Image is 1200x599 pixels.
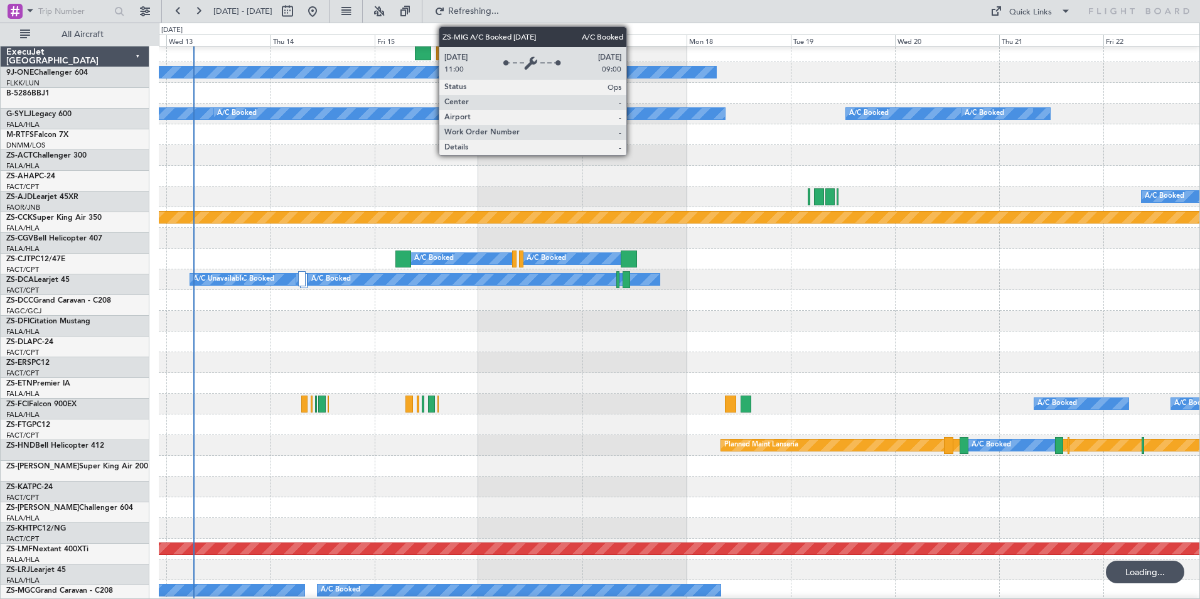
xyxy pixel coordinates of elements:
a: FACT/CPT [6,286,39,295]
span: ZS-DLA [6,338,33,346]
a: FALA/HLA [6,514,40,523]
a: ZS-MGCGrand Caravan - C208 [6,587,113,595]
a: FALA/HLA [6,576,40,585]
div: A/C Booked [1037,394,1077,413]
a: ZS-DCALearjet 45 [6,276,70,284]
a: FALA/HLA [6,244,40,254]
div: Thu 14 [271,35,375,46]
span: ZS-HND [6,442,35,450]
a: FALA/HLA [6,161,40,171]
a: ZS-DCCGrand Caravan - C208 [6,297,111,305]
div: A/C Booked [217,104,257,123]
span: ZS-LMF [6,546,33,553]
a: FACT/CPT [6,534,39,544]
a: ZS-KHTPC12/NG [6,525,66,532]
a: FALA/HLA [6,327,40,337]
a: ZS-AJDLearjet 45XR [6,193,78,201]
div: A/C Booked [965,104,1004,123]
span: ZS-ERS [6,359,31,367]
div: Wed 13 [166,35,271,46]
a: ZS-LMFNextant 400XTi [6,546,88,553]
a: FACT/CPT [6,369,39,378]
a: DNMM/LOS [6,141,45,150]
a: ZS-CCKSuper King Air 350 [6,214,102,222]
a: FAGC/GCJ [6,306,41,316]
span: ZS-DCC [6,297,33,305]
div: [DATE] [161,25,183,36]
span: 9J-ONE [6,69,34,77]
div: Planned Maint Lanseria [724,436,798,455]
a: ZS-FCIFalcon 900EX [6,401,77,408]
a: FACT/CPT [6,348,39,357]
span: ZS-MGC [6,587,35,595]
button: Refreshing... [429,1,504,21]
div: Wed 20 [895,35,999,46]
span: B-5286 [6,90,31,97]
span: ZS-AHA [6,173,35,180]
span: G-SYLJ [6,111,31,118]
div: A/C Booked [849,104,889,123]
a: FLKK/LUN [6,78,40,88]
span: M-RTFS [6,131,34,139]
a: ZS-ETNPremier IA [6,380,70,387]
button: Quick Links [984,1,1077,21]
div: Sat 16 [478,35,582,46]
a: ZS-DLAPC-24 [6,338,53,346]
a: FACT/CPT [6,182,39,192]
span: ZS-LRJ [6,566,30,574]
a: ZS-HNDBell Helicopter 412 [6,442,104,450]
span: ZS-FTG [6,421,32,429]
span: ZS-ACT [6,152,33,159]
div: Sun 17 [582,35,687,46]
div: A/C Booked [311,270,351,289]
a: FACT/CPT [6,265,39,274]
div: Loading... [1106,561,1184,583]
input: Trip Number [38,2,110,21]
a: FALA/HLA [6,389,40,399]
div: A/C Booked [527,249,566,268]
span: ZS-CJT [6,256,31,263]
span: ZS-DFI [6,318,29,325]
div: Thu 21 [999,35,1103,46]
a: FACT/CPT [6,493,39,502]
span: ZS-ETN [6,380,33,387]
a: ZS-CJTPC12/47E [6,256,65,263]
div: A/C Booked [235,270,274,289]
a: FALA/HLA [6,224,40,233]
div: A/C Unavailable [193,270,245,289]
a: ZS-CGVBell Helicopter 407 [6,235,102,242]
a: ZS-ACTChallenger 300 [6,152,87,159]
div: A/C Booked [972,436,1011,455]
span: Refreshing... [447,7,500,16]
span: ZS-DCA [6,276,34,284]
a: FALA/HLA [6,120,40,129]
button: All Aircraft [14,24,136,45]
span: All Aircraft [33,30,132,39]
a: FALA/HLA [6,555,40,564]
a: B-5286BBJ1 [6,90,50,97]
a: ZS-DFICitation Mustang [6,318,90,325]
div: Fri 15 [375,35,479,46]
a: ZS-FTGPC12 [6,421,50,429]
a: ZS-[PERSON_NAME]Challenger 604 [6,504,133,512]
a: ZS-LRJLearjet 45 [6,566,66,574]
a: ZS-[PERSON_NAME]Super King Air 200 [6,463,148,470]
div: A/C Booked [1145,187,1184,206]
span: ZS-[PERSON_NAME] [6,463,79,470]
a: FALA/HLA [6,410,40,419]
span: ZS-FCI [6,401,29,408]
a: FAOR/JNB [6,203,40,212]
a: M-RTFSFalcon 7X [6,131,68,139]
a: FACT/CPT [6,431,39,440]
a: ZS-AHAPC-24 [6,173,55,180]
a: G-SYLJLegacy 600 [6,111,72,118]
a: 9J-ONEChallenger 604 [6,69,88,77]
span: ZS-[PERSON_NAME] [6,504,79,512]
span: ZS-KHT [6,525,33,532]
a: ZS-KATPC-24 [6,483,53,491]
span: ZS-KAT [6,483,32,491]
div: A/C Booked [540,104,580,123]
span: ZS-AJD [6,193,33,201]
span: [DATE] - [DATE] [213,6,272,17]
div: Tue 19 [791,35,895,46]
